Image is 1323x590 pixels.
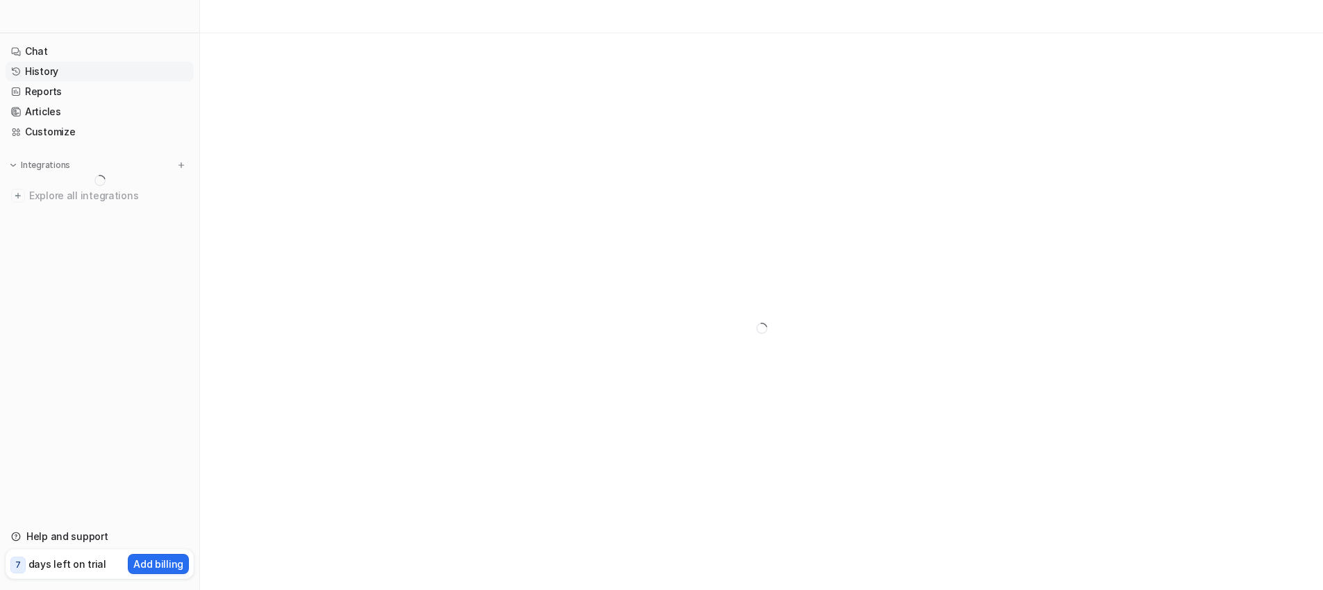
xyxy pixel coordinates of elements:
button: Integrations [6,158,74,172]
a: Customize [6,122,194,142]
img: menu_add.svg [176,160,186,170]
a: Explore all integrations [6,186,194,205]
p: 7 [15,559,21,571]
p: days left on trial [28,557,106,571]
button: Add billing [128,554,189,574]
img: explore all integrations [11,189,25,203]
a: Help and support [6,527,194,546]
a: Chat [6,42,194,61]
p: Integrations [21,160,70,171]
a: Reports [6,82,194,101]
img: expand menu [8,160,18,170]
a: Articles [6,102,194,121]
p: Add billing [133,557,183,571]
span: Explore all integrations [29,185,188,207]
a: History [6,62,194,81]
